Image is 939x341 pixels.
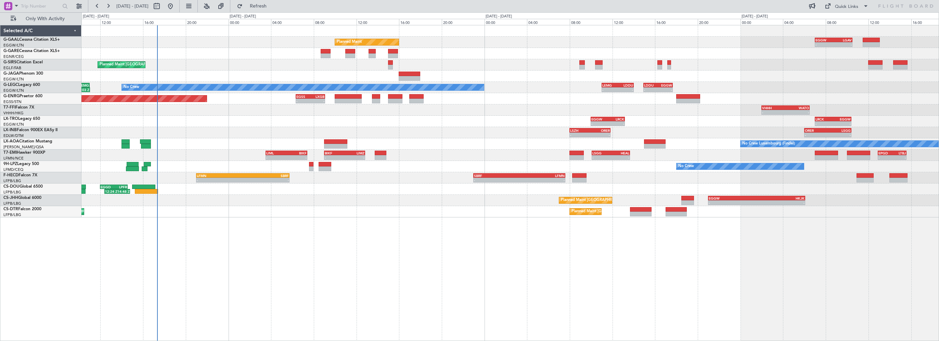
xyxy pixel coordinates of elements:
a: [PERSON_NAME]/QSA [3,144,44,150]
div: Planned Maint [GEOGRAPHIC_DATA] ([GEOGRAPHIC_DATA]) [100,60,207,70]
button: Only With Activity [8,13,74,24]
div: LDDU [618,83,633,87]
div: - [243,178,289,182]
div: 00:00 [229,19,271,25]
a: LFPB/LBG [3,212,21,217]
div: Planned Maint [337,37,362,47]
a: CS-DOUGlobal 6500 [3,185,43,189]
a: EGGW/LTN [3,88,24,93]
div: - [785,110,809,114]
input: Trip Number [21,1,60,11]
div: LRCK [608,117,624,121]
div: EGGW [833,117,851,121]
div: EGGW [709,196,757,200]
div: - [591,122,608,126]
span: F-HECD [3,173,18,177]
div: LSGG [592,151,611,155]
div: 11:03 Z [75,88,89,92]
div: LSGG [828,128,851,132]
div: 12:00 [869,19,911,25]
div: LTBJ [892,151,906,155]
div: VHHH [762,106,785,110]
div: 00:00 [741,19,783,25]
div: - [892,155,906,160]
a: G-SIRSCitation Excel [3,60,43,64]
div: - [325,155,345,160]
div: 20:00 [186,19,229,25]
span: CS-DTR [3,207,18,211]
div: - [296,99,310,103]
div: 20:00 [442,19,485,25]
div: - [592,155,611,160]
div: - [658,88,672,92]
div: 16:00 [399,19,442,25]
a: LX-INBFalcon 900EX EASy II [3,128,57,132]
span: G-JAGA [3,72,19,76]
div: - [570,133,590,137]
a: T7-FFIFalcon 7X [3,105,34,110]
a: G-ENRGPraetor 600 [3,94,42,98]
a: LFMD/CEQ [3,167,23,172]
div: 20:00 [698,19,741,25]
span: T7-FFI [3,105,15,110]
div: LFMN [197,174,243,178]
div: LXGB [310,94,324,99]
div: EGGW [591,117,608,121]
div: - [644,88,658,92]
div: BIKF [325,151,345,155]
a: LFPB/LBG [3,178,21,184]
div: ORER [805,128,828,132]
div: 16:00 [143,19,186,25]
div: - [286,155,307,160]
span: G-ENRG [3,94,20,98]
div: Planned Maint [GEOGRAPHIC_DATA] ([GEOGRAPHIC_DATA]) [571,206,679,217]
div: 04:00 [527,19,570,25]
span: CS-DOU [3,185,20,189]
a: VHHH/HKG [3,111,24,116]
div: 00:00 [485,19,527,25]
a: F-HECDFalcon 7X [3,173,37,177]
div: WATO [785,106,809,110]
span: [DATE] - [DATE] [116,3,149,9]
div: - [834,42,852,47]
span: LX-INB [3,128,17,132]
div: 08:00 [314,19,357,25]
a: EGNR/CEG [3,54,24,59]
div: - [590,133,610,137]
div: LEMG [602,83,618,87]
a: LFPB/LBG [3,190,21,195]
span: G-SIRS [3,60,16,64]
span: T7-EMI [3,151,17,155]
div: SBRF [243,174,289,178]
span: LX-TRO [3,117,18,121]
a: LFMN/NCE [3,156,24,161]
div: 14:48 Z [117,189,130,193]
div: LDDU [644,83,658,87]
span: CS-JHH [3,196,18,200]
div: EGGD [101,185,114,189]
a: G-JAGAPhenom 300 [3,72,43,76]
span: G-LEGC [3,83,18,87]
div: - [878,155,892,160]
a: LX-AOACitation Mustang [3,139,52,143]
div: [DATE] - [DATE] [83,14,109,20]
div: LRCK [815,117,833,121]
div: - [815,122,833,126]
div: - [709,201,757,205]
span: LX-AOA [3,139,19,143]
a: EGGW/LTN [3,77,24,82]
div: - [828,133,851,137]
div: LIML [266,151,286,155]
div: ORER [590,128,610,132]
div: EGGW [658,83,672,87]
div: LFMN [519,174,565,178]
div: - [757,201,805,205]
div: LSZH [570,128,590,132]
div: - [519,178,565,182]
div: - [833,122,851,126]
div: No Crew Luxembourg (Findel) [742,139,795,149]
div: - [474,178,519,182]
span: Only With Activity [18,16,72,21]
div: - [608,122,624,126]
div: HKJK [757,196,805,200]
